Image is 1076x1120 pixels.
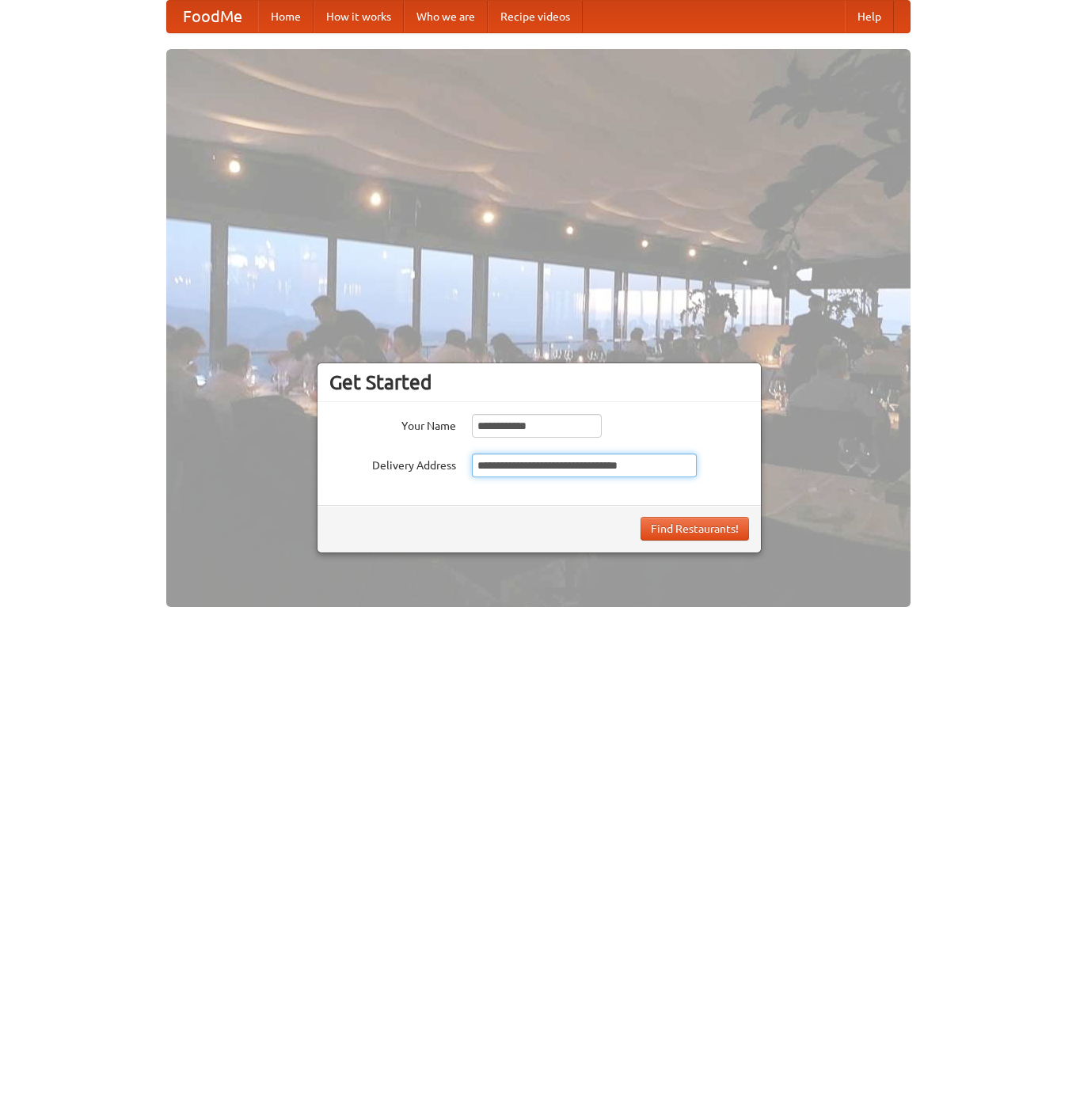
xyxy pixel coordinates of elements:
label: Your Name [329,414,456,434]
label: Delivery Address [329,454,456,473]
a: Help [845,1,894,32]
a: FoodMe [167,1,258,32]
button: Find Restaurants! [641,517,749,541]
a: Home [258,1,314,32]
a: Who we are [404,1,488,32]
h3: Get Started [329,370,749,394]
a: How it works [314,1,404,32]
a: Recipe videos [488,1,583,32]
